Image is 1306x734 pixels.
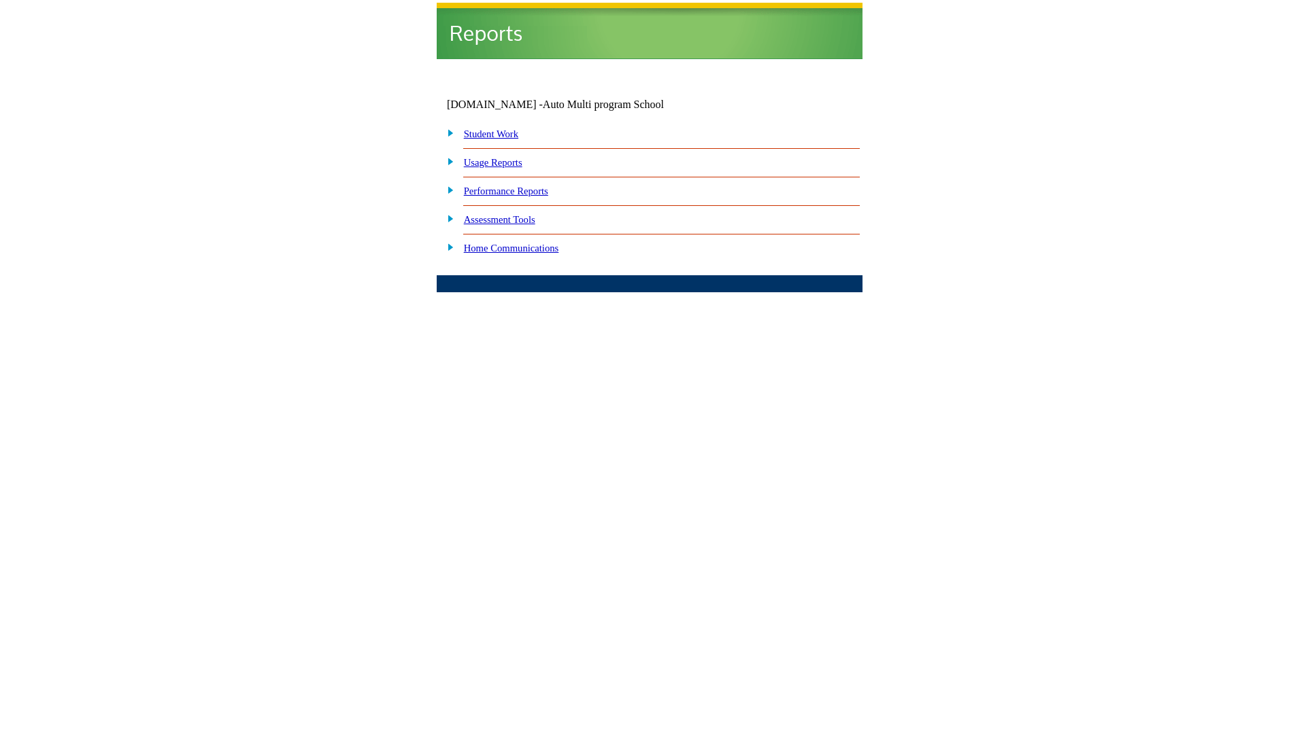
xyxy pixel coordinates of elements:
[464,157,522,168] a: Usage Reports
[464,214,535,225] a: Assessment Tools
[437,3,862,59] img: header
[440,155,454,167] img: plus.gif
[440,212,454,224] img: plus.gif
[447,99,697,111] td: [DOMAIN_NAME] -
[464,243,559,254] a: Home Communications
[543,99,664,110] nobr: Auto Multi program School
[440,126,454,139] img: plus.gif
[440,183,454,196] img: plus.gif
[464,128,518,139] a: Student Work
[464,186,548,196] a: Performance Reports
[440,241,454,253] img: plus.gif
